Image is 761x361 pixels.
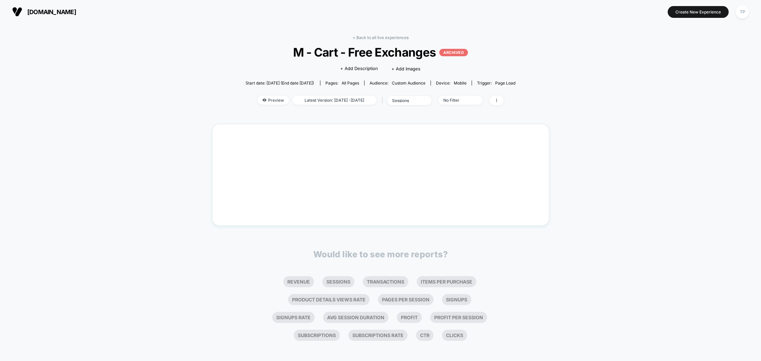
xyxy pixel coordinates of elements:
li: Sessions [322,276,354,287]
span: Custom Audience [392,80,425,86]
div: TP [736,5,749,19]
li: Profit Per Session [430,312,487,323]
button: TP [734,5,751,19]
li: Ctr [416,330,434,341]
div: Pages: [325,80,359,86]
span: | [380,96,387,105]
li: Transactions [363,276,408,287]
span: Page Load [495,80,515,86]
span: Start date: [DATE] (End date [DATE]) [246,80,314,86]
li: Signups [442,294,471,305]
div: sessions [392,98,419,103]
span: + Add Description [340,65,378,72]
li: Avg Session Duration [323,312,388,323]
button: [DOMAIN_NAME] [10,6,78,17]
span: mobile [454,80,467,86]
button: Create New Experience [668,6,729,18]
span: Preview [257,96,289,105]
span: [DOMAIN_NAME] [27,8,76,15]
li: Revenue [283,276,314,287]
li: Pages Per Session [378,294,434,305]
li: Clicks [442,330,467,341]
li: Subscriptions Rate [348,330,408,341]
div: Audience: [370,80,425,86]
li: Subscriptions [294,330,340,341]
span: + Add Images [391,66,420,71]
span: Latest Version: [DATE] - [DATE] [292,96,377,105]
div: Trigger: [477,80,515,86]
li: Profit [397,312,422,323]
a: < Back to all live experiences [353,35,409,40]
span: Device: [431,80,472,86]
span: M - Cart - Free Exchanges [259,45,502,59]
span: all pages [342,80,359,86]
li: Product Details Views Rate [288,294,370,305]
div: No Filter [443,98,470,103]
li: Signups Rate [272,312,315,323]
img: Visually logo [12,7,22,17]
li: Items Per Purchase [417,276,476,287]
p: ARCHIVED [439,49,468,56]
p: Would like to see more reports? [313,249,448,259]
